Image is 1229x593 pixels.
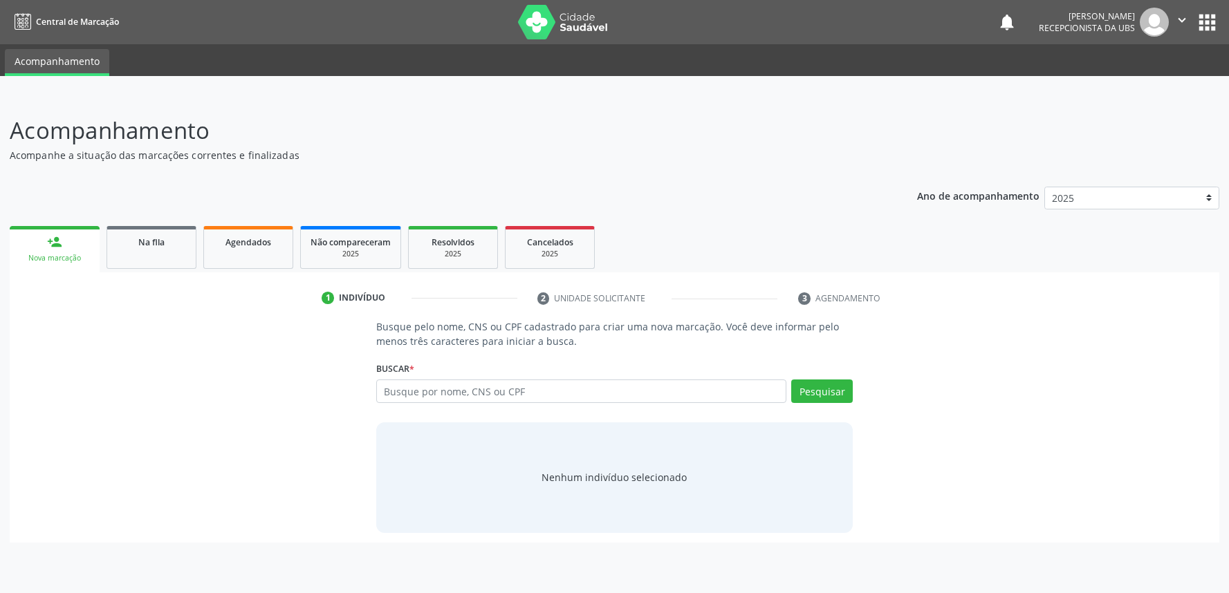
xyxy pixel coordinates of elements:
[36,16,119,28] span: Central de Marcação
[542,470,687,484] div: Nenhum indivíduo selecionado
[225,236,271,248] span: Agendados
[10,10,119,33] a: Central de Marcação
[376,319,853,348] p: Busque pelo nome, CNS ou CPF cadastrado para criar uma nova marcação. Você deve informar pelo men...
[138,236,165,248] span: Na fila
[515,249,584,259] div: 2025
[322,292,334,304] div: 1
[1174,12,1190,28] i: 
[19,253,90,263] div: Nova marcação
[418,249,488,259] div: 2025
[311,236,391,248] span: Não compareceram
[917,187,1039,204] p: Ano de acompanhamento
[311,249,391,259] div: 2025
[791,379,853,403] button: Pesquisar
[376,379,786,403] input: Busque por nome, CNS ou CPF
[10,148,856,162] p: Acompanhe a situação das marcações correntes e finalizadas
[10,113,856,148] p: Acompanhamento
[1140,8,1169,37] img: img
[47,234,62,250] div: person_add
[339,292,385,304] div: Indivíduo
[1195,10,1219,35] button: apps
[1169,8,1195,37] button: 
[5,49,109,76] a: Acompanhamento
[527,236,573,248] span: Cancelados
[376,358,414,379] label: Buscar
[1039,10,1135,22] div: [PERSON_NAME]
[997,12,1017,32] button: notifications
[1039,22,1135,34] span: Recepcionista da UBS
[432,236,474,248] span: Resolvidos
